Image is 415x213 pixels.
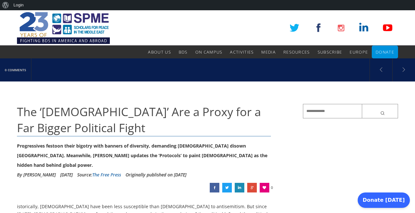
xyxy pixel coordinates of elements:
[261,46,276,58] a: Media
[350,46,368,58] a: Europe
[376,49,394,55] span: Donate
[17,170,56,180] li: By [PERSON_NAME]
[17,141,271,170] div: Progressives festoon their bigotry with banners of diversity, demanding [DEMOGRAPHIC_DATA] disown...
[77,170,121,180] div: Source:
[148,46,171,58] a: About Us
[92,172,121,178] a: The Free Press
[230,46,254,58] a: Activities
[60,170,73,180] li: [DATE]
[195,46,223,58] a: On Campus
[179,46,188,58] a: BDS
[283,49,310,55] span: Resources
[17,10,110,46] img: SPME
[247,183,257,192] a: The ‘Jews’ Are a Proxy for a Far Bigger Political Fight
[230,49,254,55] span: Activities
[261,49,276,55] span: Media
[126,170,186,180] li: Originally published on [DATE]
[318,46,342,58] a: Subscribe
[271,183,273,192] span: 0
[283,46,310,58] a: Resources
[376,46,394,58] a: Donate
[148,49,171,55] span: About Us
[195,49,223,55] span: On Campus
[350,49,368,55] span: Europe
[210,183,219,192] a: The ‘Jews’ Are a Proxy for a Far Bigger Political Fight
[17,104,261,136] span: The ‘[DEMOGRAPHIC_DATA]’ Are a Proxy for a Far Bigger Political Fight
[235,183,244,192] a: The ‘Jews’ Are a Proxy for a Far Bigger Political Fight
[318,49,342,55] span: Subscribe
[179,49,188,55] span: BDS
[222,183,232,192] a: The ‘Jews’ Are a Proxy for a Far Bigger Political Fight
